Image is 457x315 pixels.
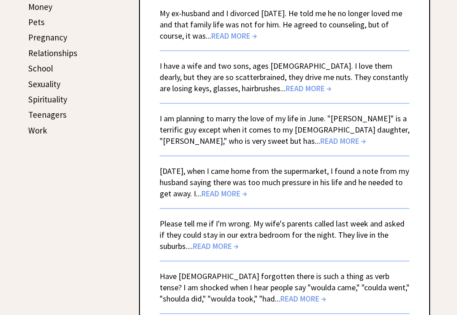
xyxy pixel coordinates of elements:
a: Work [28,125,47,136]
span: READ MORE → [211,31,257,41]
a: Spirituality [28,94,67,105]
a: Please tell me if I'm wrong. My wife's parents called last week and asked if they could stay in o... [160,218,405,251]
a: My ex-husband and I divorced [DATE]. He told me he no longer loved me and that family life was no... [160,8,402,41]
a: I am planning to marry the love of my life in June. "[PERSON_NAME]" is a terrific guy except when... [160,113,409,146]
a: Have [DEMOGRAPHIC_DATA] forgotten there is such a thing as verb tense? I am shocked when I hear p... [160,271,409,304]
a: Sexuality [28,79,61,89]
a: Relationships [28,48,77,58]
span: READ MORE → [193,241,239,251]
a: I have a wife and two sons, ages [DEMOGRAPHIC_DATA]. I love them dearly, but they are so scatterb... [160,61,408,93]
a: Money [28,1,52,12]
a: [DATE], when I came home from the supermarket, I found a note from my husband saying there was to... [160,166,409,199]
a: Pets [28,17,44,27]
span: READ MORE → [201,188,247,199]
span: READ MORE → [320,136,366,146]
span: READ MORE → [280,293,326,304]
a: Pregnancy [28,32,67,43]
span: READ MORE → [286,83,331,93]
a: School [28,63,53,74]
a: Teenagers [28,109,66,120]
